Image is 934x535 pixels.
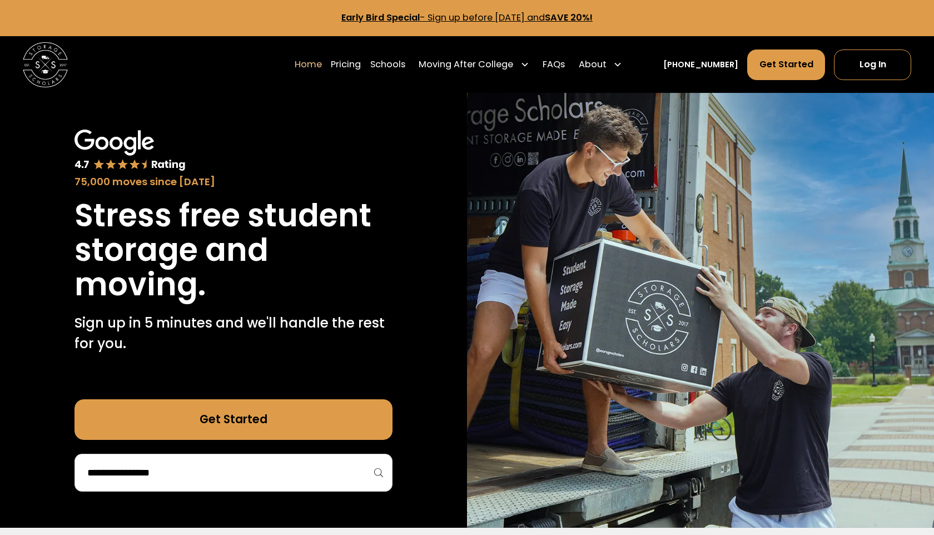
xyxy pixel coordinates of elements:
[579,58,607,71] div: About
[341,11,420,24] strong: Early Bird Special
[543,49,565,81] a: FAQs
[74,313,393,354] p: Sign up in 5 minutes and we'll handle the rest for you.
[23,42,68,88] img: Storage Scholars main logo
[74,399,393,440] a: Get Started
[467,93,934,528] img: Storage Scholars makes moving and storage easy.
[419,58,513,71] div: Moving After College
[341,11,593,24] a: Early Bird Special- Sign up before [DATE] andSAVE 20%!
[370,49,405,81] a: Schools
[74,130,186,172] img: Google 4.7 star rating
[331,49,361,81] a: Pricing
[74,199,393,301] h1: Stress free student storage and moving.
[747,49,825,80] a: Get Started
[414,49,534,81] div: Moving After College
[545,11,593,24] strong: SAVE 20%!
[295,49,322,81] a: Home
[574,49,627,81] div: About
[834,49,911,80] a: Log In
[74,174,393,190] div: 75,000 moves since [DATE]
[663,59,738,71] a: [PHONE_NUMBER]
